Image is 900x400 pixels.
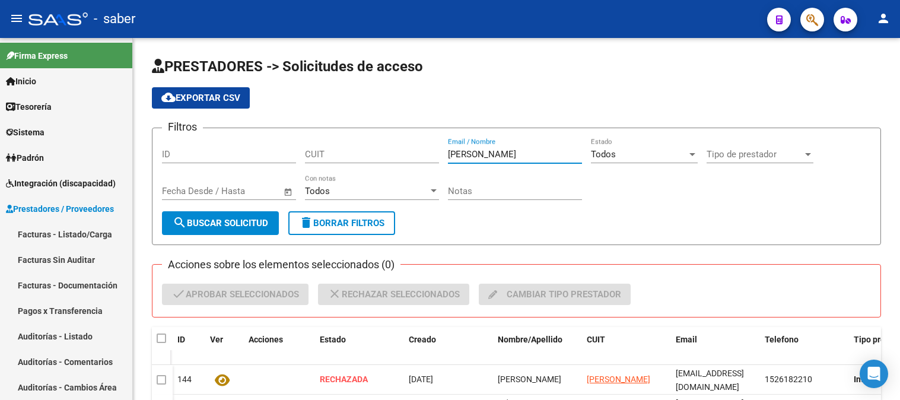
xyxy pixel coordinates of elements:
span: Padrón [6,151,44,164]
datatable-header-cell: ID [173,327,205,366]
button: Cambiar tipo prestador [479,284,631,305]
span: CUIT [587,335,605,344]
span: [DATE] [409,374,433,384]
span: ID [177,335,185,344]
datatable-header-cell: Nombre/Apellido [493,327,582,366]
h3: Acciones sobre los elementos seleccionados (0) [162,256,400,273]
span: Cambiar tipo prestador [488,284,621,305]
span: Estado [320,335,346,344]
span: [PERSON_NAME] [587,374,650,384]
span: Borrar Filtros [299,218,384,228]
span: Exportar CSV [161,93,240,103]
span: Rechazar seleccionados [327,284,460,305]
button: Open calendar [282,185,295,199]
mat-icon: menu [9,11,24,26]
span: Tipo de prestador [707,149,803,160]
div: Open Intercom Messenger [860,360,888,388]
input: Fecha inicio [162,186,210,196]
datatable-header-cell: Ver [205,327,244,366]
mat-icon: person [876,11,891,26]
span: 144 [177,374,192,384]
button: Aprobar seleccionados [162,284,309,305]
span: Ver [210,335,223,344]
datatable-header-cell: Creado [404,327,493,366]
span: Sistema [6,126,44,139]
span: Firma Express [6,49,68,62]
span: Email [676,335,697,344]
strong: Integración [854,374,897,384]
h3: Filtros [162,119,203,135]
button: Borrar Filtros [288,211,395,235]
datatable-header-cell: Telefono [760,327,849,366]
span: Todos [305,186,330,196]
mat-icon: delete [299,215,313,230]
span: Creado [409,335,436,344]
mat-icon: cloud_download [161,90,176,104]
span: Buscar solicitud [173,218,268,228]
span: Nombre/Apellido [498,335,562,344]
span: Inicio [6,75,36,88]
span: Integración (discapacidad) [6,177,116,190]
datatable-header-cell: CUIT [582,327,671,366]
button: Buscar solicitud [162,211,279,235]
span: Telefono [765,335,799,344]
span: mabellopez349@gmail.com [676,369,744,392]
span: Lopez Graciela [498,374,561,384]
button: Rechazar seleccionados [318,284,469,305]
mat-icon: check [171,287,186,301]
span: - saber [94,6,135,32]
span: Acciones [249,335,283,344]
button: Exportar CSV [152,87,250,109]
input: Fecha fin [221,186,278,196]
datatable-header-cell: Acciones [244,327,315,366]
strong: Rechazada [320,374,368,384]
mat-icon: search [173,215,187,230]
span: PRESTADORES -> Solicitudes de acceso [152,58,423,75]
span: Prestadores / Proveedores [6,202,114,215]
span: Aprobar seleccionados [171,284,299,305]
datatable-header-cell: Email [671,327,760,366]
span: Todos [591,149,616,160]
span: 1526182210 [765,374,812,384]
span: Tesorería [6,100,52,113]
datatable-header-cell: Estado [315,327,404,366]
mat-icon: close [327,287,342,301]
